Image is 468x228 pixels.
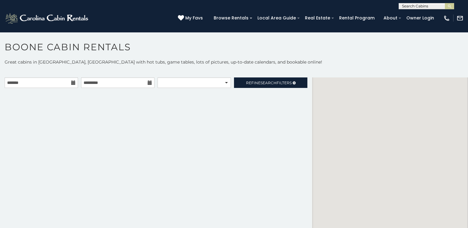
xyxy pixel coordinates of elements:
a: Browse Rentals [211,13,252,23]
a: Rental Program [336,13,378,23]
a: About [380,13,400,23]
img: phone-regular-white.png [443,15,450,22]
a: Owner Login [403,13,437,23]
a: My Favs [178,15,204,22]
a: Real Estate [302,13,333,23]
img: mail-regular-white.png [457,15,463,22]
img: White-1-2.png [5,12,90,24]
a: Local Area Guide [254,13,299,23]
a: RefineSearchFilters [234,77,307,88]
span: Refine Filters [246,81,292,85]
span: My Favs [185,15,203,21]
span: Search [261,81,277,85]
